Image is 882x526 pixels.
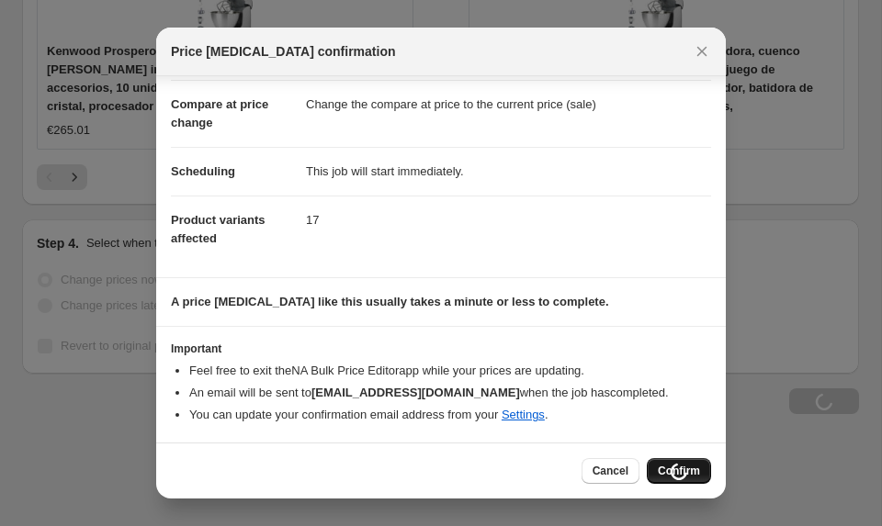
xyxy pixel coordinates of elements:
h3: Important [171,341,711,356]
li: You can update your confirmation email address from your . [189,406,711,424]
b: [EMAIL_ADDRESS][DOMAIN_NAME] [311,386,520,399]
button: Cancel [582,458,639,484]
span: Scheduling [171,164,235,178]
b: A price [MEDICAL_DATA] like this usually takes a minute or less to complete. [171,295,609,308]
dd: This job will start immediately. [306,147,711,196]
span: Compare at price change [171,97,268,129]
button: Close [689,39,715,64]
dd: 17 [306,196,711,244]
span: Price [MEDICAL_DATA] confirmation [171,42,396,61]
dd: Change the compare at price to the current price (sale) [306,80,711,129]
li: Feel free to exit the NA Bulk Price Editor app while your prices are updating. [189,362,711,380]
span: Product variants affected [171,213,266,245]
a: Settings [502,408,545,421]
li: An email will be sent to when the job has completed . [189,384,711,402]
span: Cancel [593,464,628,478]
